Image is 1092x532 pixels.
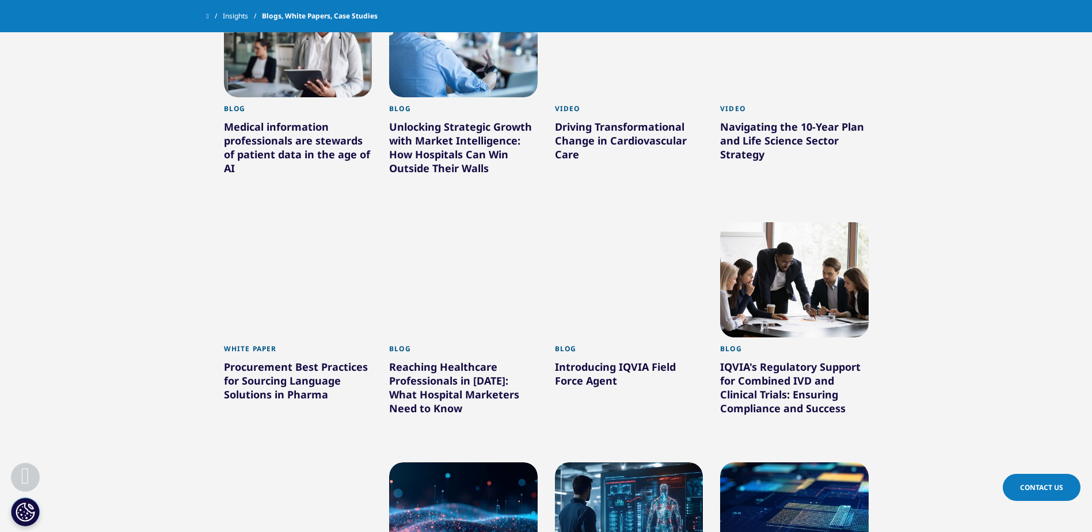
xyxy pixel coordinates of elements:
[224,344,372,360] div: White Paper
[224,120,372,180] div: Medical information professionals are stewards of patient data in the age of AI
[720,97,869,191] a: Video Navigating the 10-Year Plan and Life Science Sector Strategy
[389,104,538,120] div: Blog
[555,104,703,120] div: Video
[389,337,538,445] a: Blog Reaching Healthcare Professionals in [DATE]: What Hospital Marketers Need to Know
[555,344,703,360] div: Blog
[389,120,538,180] div: Unlocking Strategic Growth with Market Intelligence: How Hospitals Can Win Outside Their Walls
[555,120,703,166] div: Driving Transformational Change in Cardiovascular Care
[389,97,538,205] a: Blog Unlocking Strategic Growth with Market Intelligence: How Hospitals Can Win Outside Their Walls
[224,104,372,120] div: Blog
[1003,474,1080,501] a: Contact Us
[224,97,372,205] a: Blog Medical information professionals are stewards of patient data in the age of AI
[720,344,869,360] div: Blog
[720,337,869,445] a: Blog IQVIA's Regulatory Support for Combined IVD and Clinical Trials: Ensuring Compliance and Suc...
[11,497,40,526] button: Cookies Settings
[555,97,703,191] a: Video Driving Transformational Change in Cardiovascular Care
[720,104,869,120] div: Video
[224,337,372,431] a: White Paper Procurement Best Practices for Sourcing Language Solutions in Pharma
[555,337,703,417] a: Blog Introducing IQVIA Field Force Agent
[1020,482,1063,492] span: Contact Us
[224,360,372,406] div: Procurement Best Practices for Sourcing Language Solutions in Pharma
[389,344,538,360] div: Blog
[555,360,703,392] div: Introducing IQVIA Field Force Agent
[389,360,538,420] div: Reaching Healthcare Professionals in [DATE]: What Hospital Marketers Need to Know
[262,6,378,26] span: Blogs, White Papers, Case Studies
[720,120,869,166] div: Navigating the 10-Year Plan and Life Science Sector Strategy
[223,6,262,26] a: Insights
[720,360,869,420] div: IQVIA's Regulatory Support for Combined IVD and Clinical Trials: Ensuring Compliance and Success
